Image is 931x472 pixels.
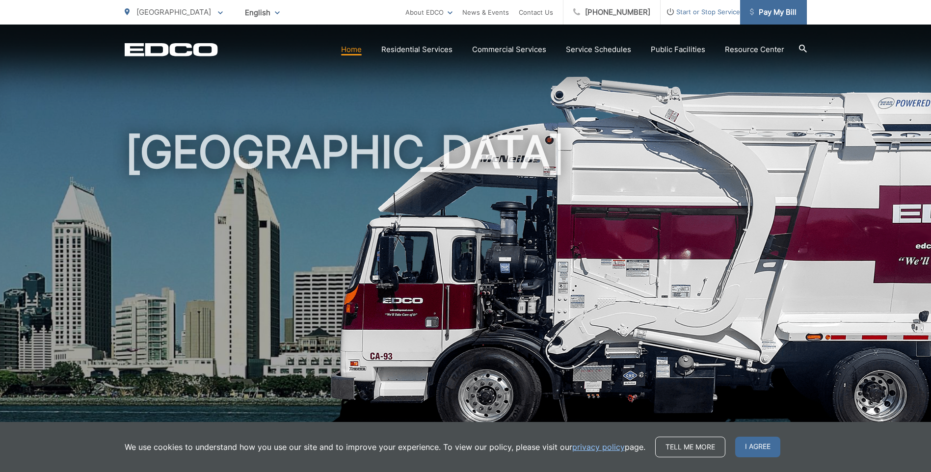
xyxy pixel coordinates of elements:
span: I agree [735,437,780,457]
span: Pay My Bill [750,6,797,18]
a: About EDCO [405,6,452,18]
a: Residential Services [381,44,452,55]
a: News & Events [462,6,509,18]
a: privacy policy [572,441,625,453]
a: Tell me more [655,437,725,457]
a: Public Facilities [651,44,705,55]
a: EDCD logo. Return to the homepage. [125,43,218,56]
p: We use cookies to understand how you use our site and to improve your experience. To view our pol... [125,441,645,453]
h1: [GEOGRAPHIC_DATA] [125,128,807,438]
span: [GEOGRAPHIC_DATA] [136,7,211,17]
a: Resource Center [725,44,784,55]
a: Service Schedules [566,44,631,55]
span: English [238,4,287,21]
a: Contact Us [519,6,553,18]
a: Commercial Services [472,44,546,55]
a: Home [341,44,362,55]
